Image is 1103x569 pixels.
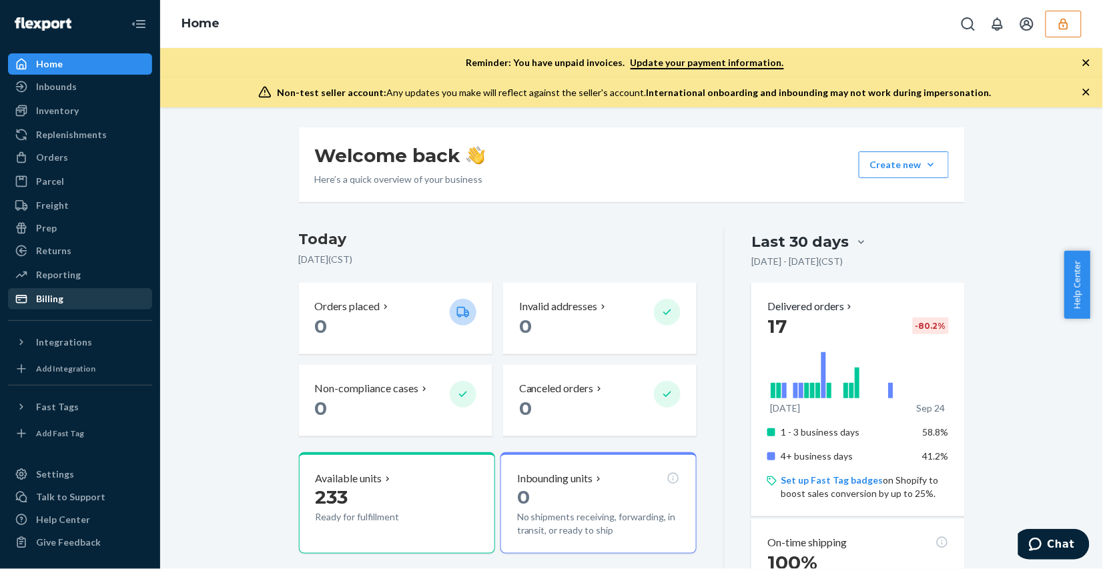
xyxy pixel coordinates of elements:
[299,452,495,554] button: Available units233Ready for fulfillment
[466,56,784,69] p: Reminder: You have unpaid invoices.
[36,175,64,188] div: Parcel
[517,486,530,508] span: 0
[36,221,57,235] div: Prep
[36,536,101,549] div: Give Feedback
[315,299,380,314] p: Orders placed
[299,229,697,250] h3: Today
[646,87,992,98] span: International onboarding and inbounding may not work during impersonation.
[36,80,77,93] div: Inbounds
[859,151,949,178] button: Create new
[125,11,152,37] button: Close Navigation
[8,358,152,380] a: Add Integration
[767,535,847,550] p: On-time shipping
[277,86,992,99] div: Any updates you make will reflect against the seller's account.
[8,332,152,353] button: Integrations
[36,513,90,526] div: Help Center
[36,428,84,439] div: Add Fast Tag
[36,268,81,281] div: Reporting
[923,450,949,462] span: 41.2%
[781,450,912,463] p: 4+ business days
[8,486,152,508] button: Talk to Support
[770,402,800,415] p: [DATE]
[751,255,843,268] p: [DATE] - [DATE] ( CST )
[8,147,152,168] a: Orders
[1064,251,1090,319] button: Help Center
[517,471,593,486] p: Inbounding units
[781,474,883,486] a: Set up Fast Tag badges
[315,397,328,420] span: 0
[631,57,784,69] a: Update your payment information.
[916,402,945,415] p: Sep 24
[1018,529,1090,562] iframe: Opens a widget where you can chat to one of our agents
[519,315,532,338] span: 0
[466,146,485,165] img: hand-wave emoji
[8,100,152,121] a: Inventory
[781,474,948,500] p: on Shopify to boost sales conversion by up to 25%.
[315,381,419,396] p: Non-compliance cases
[8,509,152,530] a: Help Center
[8,124,152,145] a: Replenishments
[781,426,912,439] p: 1 - 3 business days
[15,17,71,31] img: Flexport logo
[36,292,63,306] div: Billing
[299,283,492,354] button: Orders placed 0
[316,510,439,524] p: Ready for fulfillment
[36,104,79,117] div: Inventory
[8,532,152,553] button: Give Feedback
[36,199,69,212] div: Freight
[299,365,492,436] button: Non-compliance cases 0
[8,288,152,310] a: Billing
[8,53,152,75] a: Home
[8,76,152,97] a: Inbounds
[36,128,107,141] div: Replenishments
[8,423,152,444] a: Add Fast Tag
[36,363,95,374] div: Add Integration
[8,217,152,239] a: Prep
[36,336,92,349] div: Integrations
[8,264,152,286] a: Reporting
[316,471,382,486] p: Available units
[36,400,79,414] div: Fast Tags
[517,510,680,537] p: No shipments receiving, forwarding, in transit, or ready to ship
[8,464,152,485] a: Settings
[751,231,849,252] div: Last 30 days
[913,318,949,334] div: -80.2 %
[36,468,74,481] div: Settings
[299,253,697,266] p: [DATE] ( CST )
[767,315,787,338] span: 17
[8,396,152,418] button: Fast Tags
[503,365,697,436] button: Canceled orders 0
[277,87,386,98] span: Non-test seller account:
[500,452,697,554] button: Inbounding units0No shipments receiving, forwarding, in transit, or ready to ship
[316,486,348,508] span: 233
[36,244,71,257] div: Returns
[503,283,697,354] button: Invalid addresses 0
[36,57,63,71] div: Home
[767,299,855,314] button: Delivered orders
[315,315,328,338] span: 0
[519,397,532,420] span: 0
[36,490,105,504] div: Talk to Support
[519,381,594,396] p: Canceled orders
[8,195,152,216] a: Freight
[923,426,949,438] span: 58.8%
[1014,11,1040,37] button: Open account menu
[171,5,230,43] ol: breadcrumbs
[519,299,598,314] p: Invalid addresses
[8,240,152,261] a: Returns
[8,171,152,192] a: Parcel
[984,11,1011,37] button: Open notifications
[181,16,220,31] a: Home
[315,173,485,186] p: Here’s a quick overview of your business
[36,151,68,164] div: Orders
[315,143,485,167] h1: Welcome back
[955,11,982,37] button: Open Search Box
